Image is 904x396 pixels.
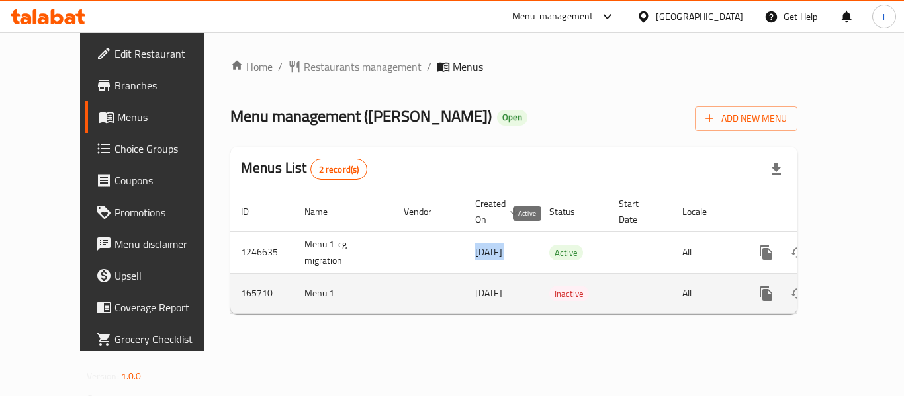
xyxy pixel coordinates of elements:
span: Edit Restaurant [114,46,220,61]
span: 2 record(s) [311,163,367,176]
span: Menu management ( [PERSON_NAME] ) [230,101,492,131]
span: [DATE] [475,243,502,260]
td: Menu 1 [294,273,393,313]
td: All [672,273,740,313]
span: Grocery Checklist [114,331,220,347]
a: Restaurants management [288,59,422,75]
span: Menus [117,109,220,125]
span: Menus [453,59,483,75]
button: Add New Menu [695,106,797,131]
button: Change Status [782,278,814,309]
span: Start Date [619,196,656,227]
td: 1246635 [230,231,294,273]
span: Active [549,245,583,260]
td: All [672,231,740,273]
td: - [608,273,672,313]
span: Name [304,204,345,219]
span: Choice Groups [114,141,220,157]
td: 165710 [230,273,294,313]
h2: Menus List [241,158,367,180]
span: Add New Menu [705,110,787,127]
button: more [750,278,782,309]
li: / [278,59,283,75]
td: - [608,231,672,273]
span: ID [241,204,266,219]
span: Locale [682,204,724,219]
span: Inactive [549,286,589,301]
span: Restaurants management [304,59,422,75]
a: Promotions [85,196,231,228]
span: Promotions [114,204,220,220]
a: Coverage Report [85,292,231,323]
span: Coverage Report [114,299,220,315]
div: Export file [760,153,792,185]
span: Status [549,204,592,219]
span: Created On [475,196,523,227]
span: 1.0.0 [121,368,142,385]
a: Menu disclaimer [85,228,231,260]
div: [GEOGRAPHIC_DATA] [656,9,743,24]
a: Menus [85,101,231,133]
a: Grocery Checklist [85,323,231,355]
span: i [883,9,885,24]
span: [DATE] [475,284,502,301]
div: Menu-management [512,9,594,24]
span: Version: [87,368,119,385]
span: Upsell [114,268,220,284]
span: Coupons [114,173,220,188]
a: Branches [85,69,231,101]
li: / [427,59,431,75]
th: Actions [740,192,888,232]
a: Edit Restaurant [85,38,231,69]
a: Home [230,59,273,75]
span: Branches [114,77,220,93]
td: Menu 1-cg migration [294,231,393,273]
span: Menu disclaimer [114,236,220,252]
table: enhanced table [230,192,888,314]
nav: breadcrumb [230,59,797,75]
a: Upsell [85,260,231,292]
span: Vendor [404,204,449,219]
span: Open [497,112,527,123]
a: Coupons [85,165,231,196]
button: more [750,237,782,268]
a: Choice Groups [85,133,231,165]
